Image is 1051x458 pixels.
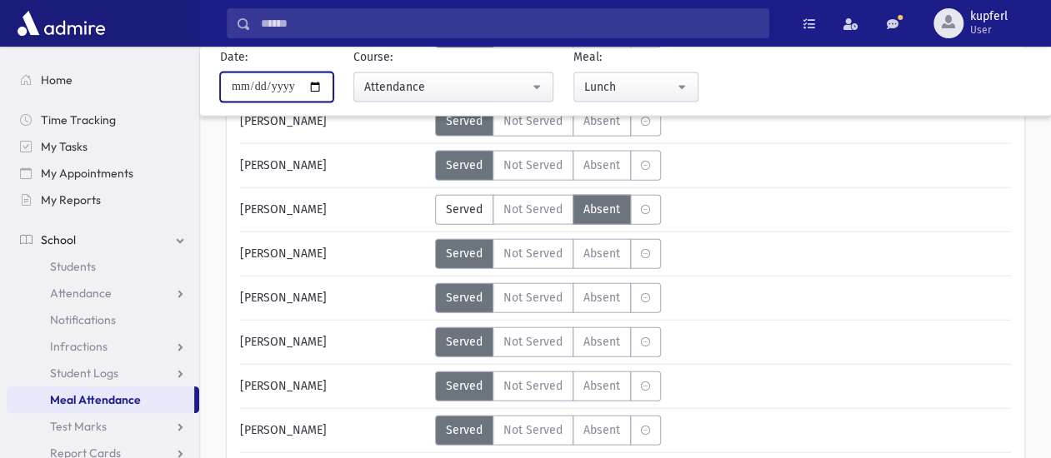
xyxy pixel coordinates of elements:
a: Time Tracking [7,107,199,133]
div: MeaStatus [435,107,661,137]
span: Attendance [50,286,112,301]
input: Search [251,8,768,38]
span: Not Served [503,289,563,306]
a: Test Marks [7,413,199,440]
div: MeaStatus [435,327,661,357]
span: Time Tracking [41,112,116,127]
span: School [41,232,76,247]
span: Absent [583,333,620,351]
a: Meal Attendance [7,386,194,413]
span: [PERSON_NAME] [240,157,327,174]
span: Meal Attendance [50,392,141,407]
span: Infractions [50,339,108,354]
span: [PERSON_NAME] [240,201,327,218]
a: Students [7,253,199,280]
span: Not Served [503,245,563,262]
span: [PERSON_NAME] [240,289,327,306]
span: [PERSON_NAME] [240,421,327,439]
label: Course: [353,47,393,65]
span: Absent [583,157,620,174]
span: Not Served [503,333,563,351]
span: Served [446,289,483,306]
a: Home [7,67,199,93]
div: Attendance [364,77,529,95]
span: Not Served [503,112,563,130]
span: Served [446,157,483,174]
span: Not Served [503,377,563,395]
a: Infractions [7,333,199,360]
span: kupferl [970,10,1008,23]
span: My Reports [41,192,101,207]
a: School [7,227,199,253]
div: MeaStatus [435,371,661,401]
a: Notifications [7,306,199,333]
span: Test Marks [50,419,107,434]
a: My Tasks [7,133,199,160]
div: MeaStatus [435,195,661,225]
span: [PERSON_NAME] [240,245,327,262]
div: MeaStatus [435,283,661,313]
button: Attendance [353,72,553,102]
span: Not Served [503,421,563,439]
span: Served [446,377,483,395]
span: Absent [583,377,620,395]
span: User [970,23,1008,37]
div: MeaStatus [435,151,661,181]
span: Home [41,72,73,87]
div: MeaStatus [435,239,661,269]
span: Not Served [503,201,563,218]
span: Served [446,201,483,218]
span: Student Logs [50,366,118,381]
span: Absent [583,245,620,262]
span: Served [446,421,483,439]
img: AdmirePro [13,7,109,40]
span: Students [50,259,96,274]
span: [PERSON_NAME] [240,112,327,130]
a: My Appointments [7,160,199,187]
span: Served [446,245,483,262]
div: Lunch [584,77,674,95]
button: Lunch [573,72,698,102]
a: My Reports [7,187,199,213]
span: Served [446,333,483,351]
span: [PERSON_NAME] [240,333,327,351]
span: Notifications [50,312,116,327]
div: MeaStatus [435,416,661,446]
span: Not Served [503,157,563,174]
span: My Tasks [41,139,88,154]
span: Served [446,112,483,130]
label: Date: [220,47,248,65]
a: Student Logs [7,360,199,386]
span: Absent [583,112,620,130]
span: Absent [583,201,620,218]
span: [PERSON_NAME] [240,377,327,395]
span: Absent [583,289,620,306]
span: My Appointments [41,166,133,181]
a: Attendance [7,280,199,306]
label: Meal: [573,47,602,65]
